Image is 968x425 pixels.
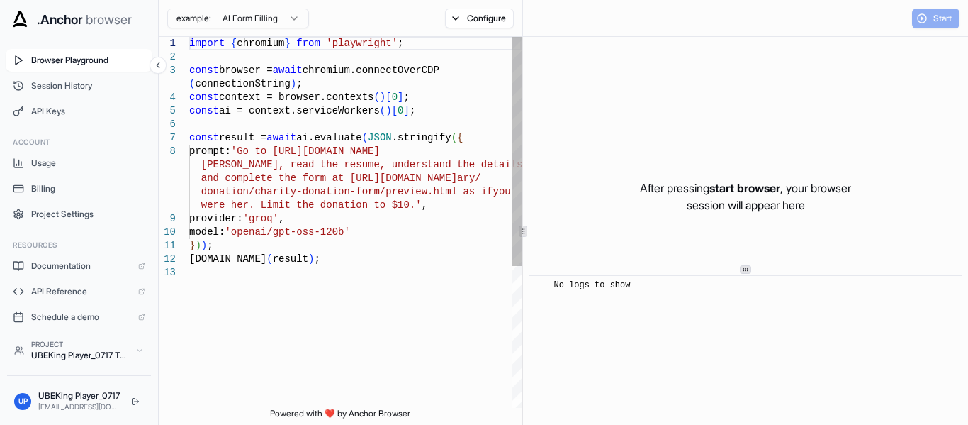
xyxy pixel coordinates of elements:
[159,131,176,145] div: 7
[296,78,302,89] span: ;
[398,38,403,49] span: ;
[380,105,385,116] span: (
[511,159,529,170] span: ls,
[640,180,851,214] p: After pressing , your browser session will appear here
[150,57,167,74] button: Collapse sidebar
[231,38,237,49] span: {
[9,9,31,31] img: Anchor Icon
[127,393,144,410] button: Logout
[403,105,409,116] span: ]
[273,253,308,265] span: result
[392,105,398,116] span: [
[6,177,152,200] button: Billing
[31,339,128,350] div: Project
[493,186,510,197] span: you
[385,92,391,103] span: [
[31,80,145,92] span: Session History
[231,145,380,157] span: 'Go to [URL][DOMAIN_NAME]
[159,104,176,118] div: 5
[291,78,296,89] span: )
[159,226,176,239] div: 10
[13,240,145,250] h3: Resources
[219,132,266,143] span: result =
[451,132,457,143] span: (
[225,226,349,238] span: 'openai/gpt-oss-120b'
[189,253,266,265] span: [DOMAIN_NAME]
[303,65,439,76] span: chromium.connectOverCDP
[445,9,514,28] button: Configure
[201,186,493,197] span: donation/charity-donation-form/preview.html as if
[284,38,290,49] span: }
[422,199,427,211] span: ,
[189,65,219,76] span: const
[207,240,213,251] span: ;
[6,280,152,303] a: API Reference
[219,105,380,116] span: ai = context.serviceWorkers
[237,38,284,49] span: chromium
[6,100,152,123] button: API Keys
[31,350,128,361] div: UBEKing Player_0717 Team
[553,280,630,290] span: No logs to show
[385,105,391,116] span: )
[6,74,152,97] button: Session History
[189,145,231,157] span: prompt:
[6,49,152,72] button: Browser Playground
[398,105,403,116] span: 0
[219,92,373,103] span: context = browser.contexts
[159,239,176,253] div: 11
[159,253,176,266] div: 12
[189,105,219,116] span: const
[201,199,422,211] span: were her. Limit the donation to $10.'
[189,78,195,89] span: (
[219,65,273,76] span: browser =
[270,408,410,425] span: Powered with ❤️ by Anchor Browser
[195,78,290,89] span: connectionString
[536,278,543,292] span: ​
[6,255,152,277] a: Documentation
[278,213,284,224] span: ,
[159,91,176,104] div: 4
[326,38,398,49] span: 'playwright'
[7,333,151,367] button: ProjectUBEKing Player_0717 Team
[392,92,398,103] span: 0
[159,50,176,64] div: 2
[296,132,361,143] span: ai.evaluate
[159,266,176,280] div: 13
[31,260,131,272] span: Documentation
[201,240,207,251] span: )
[159,212,176,226] div: 9
[201,172,457,184] span: and complete the form at [URL][DOMAIN_NAME]
[31,106,145,117] span: API Keys
[6,203,152,226] button: Project Settings
[189,213,243,224] span: provider:
[392,132,451,143] span: .stringify
[189,92,219,103] span: const
[31,183,145,194] span: Billing
[31,55,145,66] span: Browser Playground
[314,253,320,265] span: ;
[31,158,145,169] span: Usage
[189,132,219,143] span: const
[709,181,780,195] span: start browser
[38,390,120,402] div: UBEKing Player_0717
[189,226,225,238] span: model:
[189,240,195,251] span: }
[266,253,272,265] span: (
[6,152,152,175] button: Usage
[159,64,176,77] div: 3
[380,92,385,103] span: )
[159,37,176,50] div: 1
[398,92,403,103] span: ]
[37,10,83,30] span: .Anchor
[373,92,379,103] span: (
[362,132,368,143] span: (
[243,213,278,224] span: 'groq'
[308,253,314,265] span: )
[38,402,120,412] div: [EMAIL_ADDRESS][DOMAIN_NAME]
[189,38,225,49] span: import
[457,132,463,143] span: {
[31,286,131,297] span: API Reference
[457,172,481,184] span: ary/
[18,396,28,407] span: UP
[296,38,320,49] span: from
